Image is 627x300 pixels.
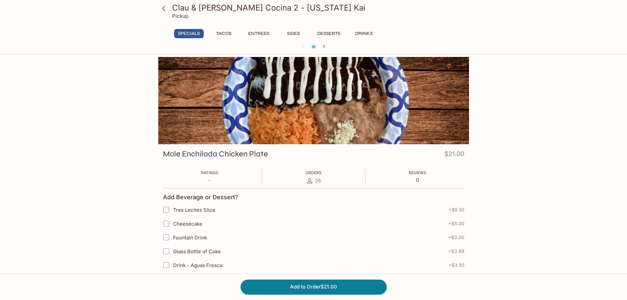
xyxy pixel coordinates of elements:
[448,221,464,226] span: + $8.00
[163,194,238,201] h4: Add Beverage or Dessert?
[241,280,387,294] button: Add to Order$21.00
[173,248,221,255] span: Glass Bottle of Coke
[173,262,222,268] span: Drink - Aguas Fresca
[209,29,239,38] button: Tacos
[448,249,464,254] span: + $3.99
[279,29,308,38] button: Sides
[174,29,204,38] button: Specials
[244,29,274,38] button: Entrees
[444,149,464,162] h4: $21.00
[201,177,218,183] p: -
[349,29,379,38] button: Drinks
[449,262,464,268] span: + $3.50
[314,29,344,38] button: Desserts
[305,170,322,175] span: Orders
[163,149,268,159] h3: Mole Enchilada Chicken Plate
[173,234,207,241] span: Fountain Drink
[201,170,218,175] span: Ratings
[173,221,202,227] span: Cheesecake
[448,235,464,240] span: + $3.00
[172,3,466,13] h3: Clau & [PERSON_NAME] Cocina 2 - [US_STATE] Kai
[315,177,321,184] span: 26
[409,170,426,175] span: Reviews
[172,13,188,19] p: Pickup
[449,207,464,212] span: + $9.50
[173,207,215,213] span: Tres Leches Slice
[409,177,426,183] p: 0
[158,57,469,144] div: Mole Enchilada Chicken Plate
